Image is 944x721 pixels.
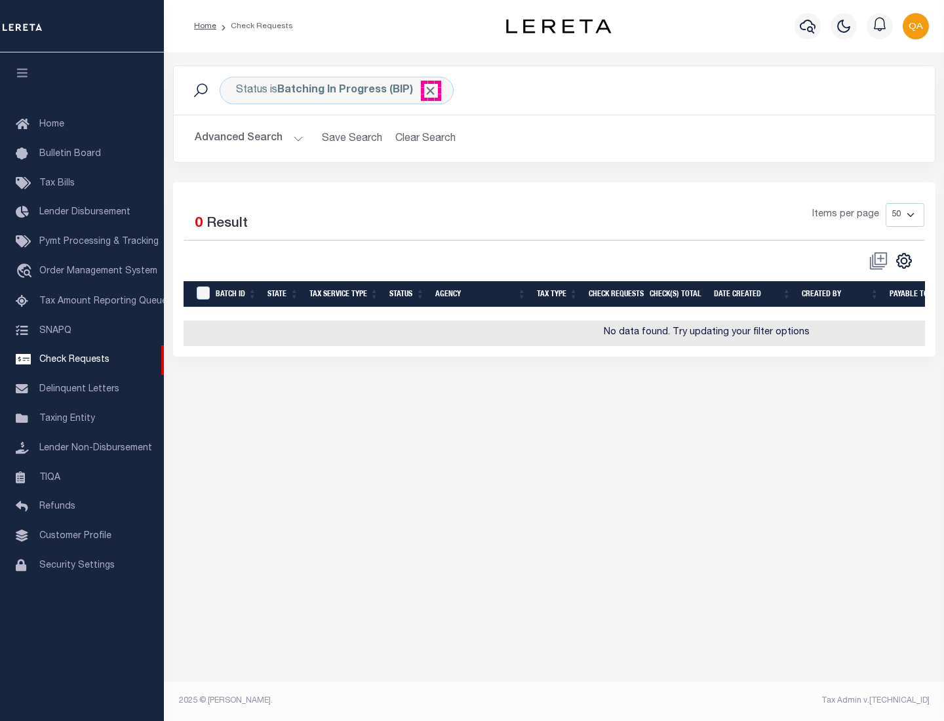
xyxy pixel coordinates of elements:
[195,217,203,231] span: 0
[39,355,109,364] span: Check Requests
[39,532,111,541] span: Customer Profile
[812,208,879,222] span: Items per page
[709,281,796,308] th: Date Created: activate to sort column ascending
[314,126,390,151] button: Save Search
[583,281,644,308] th: Check Requests
[39,473,60,482] span: TIQA
[39,267,157,276] span: Order Management System
[39,326,71,335] span: SNAPQ
[39,414,95,423] span: Taxing Entity
[506,19,611,33] img: logo-dark.svg
[532,281,583,308] th: Tax Type: activate to sort column ascending
[390,126,462,151] button: Clear Search
[277,85,437,96] b: Batching In Progress (BIP)
[169,695,555,707] div: 2025 © [PERSON_NAME].
[39,385,119,394] span: Delinquent Letters
[39,149,101,159] span: Bulletin Board
[39,561,115,570] span: Security Settings
[195,126,304,151] button: Advanced Search
[644,281,709,308] th: Check(s) Total
[430,281,532,308] th: Agency: activate to sort column ascending
[39,237,159,246] span: Pymt Processing & Tracking
[304,281,384,308] th: Tax Service Type: activate to sort column ascending
[903,13,929,39] img: svg+xml;base64,PHN2ZyB4bWxucz0iaHR0cDovL3d3dy53My5vcmcvMjAwMC9zdmciIHBvaW50ZXItZXZlbnRzPSJub25lIi...
[423,84,437,98] span: Click to Remove
[39,444,152,453] span: Lender Non-Disbursement
[220,77,454,104] div: Status is
[39,120,64,129] span: Home
[564,695,930,707] div: Tax Admin v.[TECHNICAL_ID]
[796,281,884,308] th: Created By: activate to sort column ascending
[39,502,75,511] span: Refunds
[194,22,216,30] a: Home
[216,20,293,32] li: Check Requests
[206,214,248,235] label: Result
[39,297,167,306] span: Tax Amount Reporting Queue
[16,263,37,281] i: travel_explore
[39,179,75,188] span: Tax Bills
[39,208,130,217] span: Lender Disbursement
[210,281,262,308] th: Batch Id: activate to sort column ascending
[262,281,304,308] th: State: activate to sort column ascending
[384,281,430,308] th: Status: activate to sort column ascending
